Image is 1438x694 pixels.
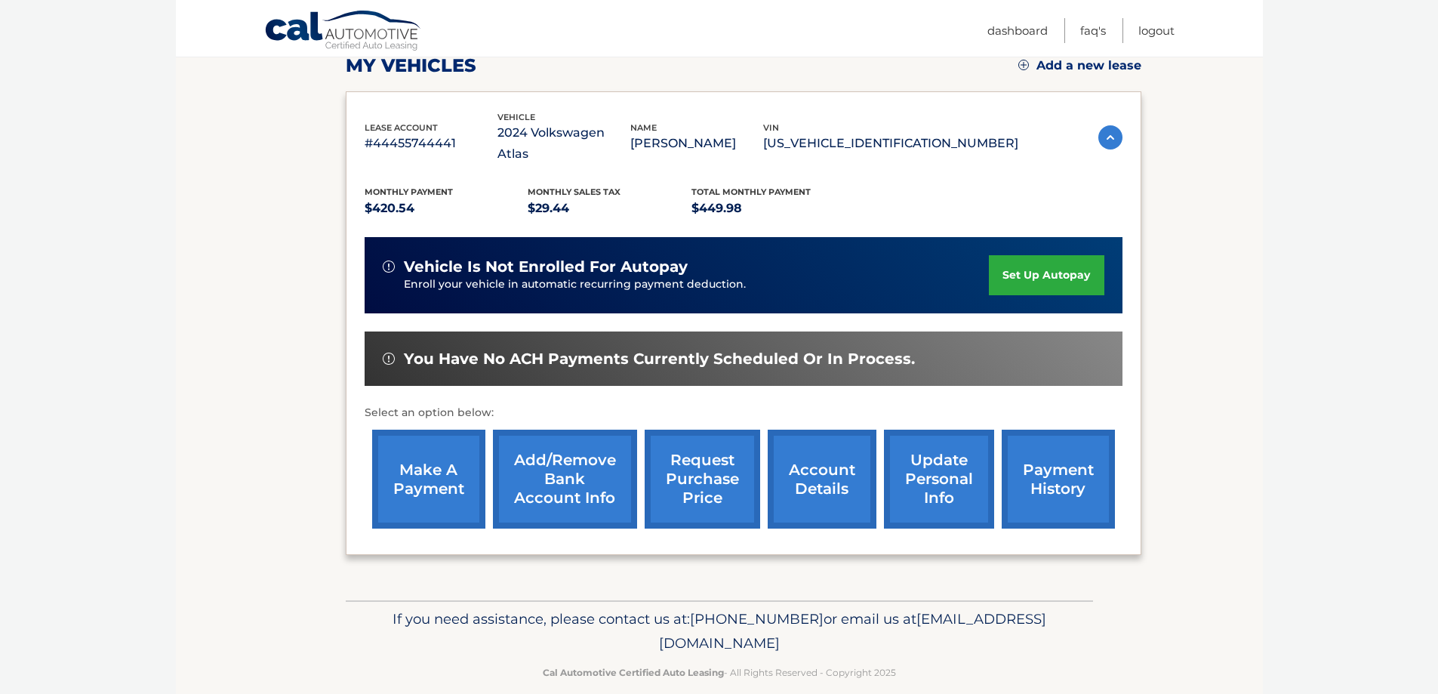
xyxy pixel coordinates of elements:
[497,112,535,122] span: vehicle
[356,665,1083,680] p: - All Rights Reserved - Copyright 2025
[691,187,811,197] span: Total Monthly Payment
[768,430,876,529] a: account details
[691,198,855,219] p: $449.98
[1018,58,1141,73] a: Add a new lease
[365,187,453,197] span: Monthly Payment
[1018,60,1029,70] img: add.svg
[372,430,485,529] a: make a payment
[356,607,1083,655] p: If you need assistance, please contact us at: or email us at
[989,255,1104,295] a: set up autopay
[404,276,990,293] p: Enroll your vehicle in automatic recurring payment deduction.
[987,18,1048,43] a: Dashboard
[365,133,497,154] p: #44455744441
[884,430,994,529] a: update personal info
[528,187,620,197] span: Monthly sales Tax
[383,261,395,273] img: alert-white.svg
[365,404,1122,422] p: Select an option below:
[630,122,657,133] span: name
[497,122,630,165] p: 2024 Volkswagen Atlas
[264,10,423,54] a: Cal Automotive
[763,122,779,133] span: vin
[365,122,438,133] span: lease account
[1138,18,1175,43] a: Logout
[383,353,395,365] img: alert-white.svg
[404,258,688,276] span: vehicle is not enrolled for autopay
[763,133,1018,154] p: [US_VEHICLE_IDENTIFICATION_NUMBER]
[659,610,1046,652] span: [EMAIL_ADDRESS][DOMAIN_NAME]
[1002,430,1115,529] a: payment history
[1098,125,1122,150] img: accordion-active.svg
[1080,18,1106,43] a: FAQ's
[690,610,824,628] span: [PHONE_NUMBER]
[630,133,763,154] p: [PERSON_NAME]
[645,430,760,529] a: request purchase price
[543,667,724,678] strong: Cal Automotive Certified Auto Leasing
[346,54,476,77] h2: my vehicles
[493,430,637,529] a: Add/Remove bank account info
[365,198,528,219] p: $420.54
[528,198,691,219] p: $29.44
[404,350,915,369] span: You have no ACH payments currently scheduled or in process.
